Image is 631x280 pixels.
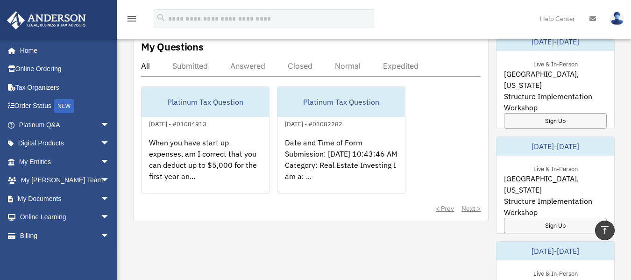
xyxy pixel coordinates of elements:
a: vertical_align_top [595,221,615,240]
span: Structure Implementation Workshop [504,195,607,218]
i: menu [126,13,137,24]
i: search [156,13,166,23]
div: NEW [54,99,74,113]
span: arrow_drop_down [100,189,119,208]
a: Sign Up [504,218,607,233]
span: arrow_drop_down [100,226,119,245]
a: Tax Organizers [7,78,124,97]
div: My Questions [141,40,204,54]
a: Events Calendar [7,245,124,264]
span: [GEOGRAPHIC_DATA], [US_STATE] [504,68,607,91]
i: vertical_align_top [599,224,610,236]
a: menu [126,16,137,24]
div: Answered [230,61,265,71]
div: Live & In-Person [526,163,585,173]
div: Live & In-Person [526,58,585,68]
div: [DATE]-[DATE] [496,137,614,156]
div: Expedited [383,61,418,71]
span: [GEOGRAPHIC_DATA], [US_STATE] [504,173,607,195]
a: Online Learningarrow_drop_down [7,208,124,227]
div: [DATE] - #01084913 [142,118,214,128]
span: arrow_drop_down [100,171,119,190]
a: Billingarrow_drop_down [7,226,124,245]
img: Anderson Advisors Platinum Portal [4,11,89,29]
div: All [141,61,150,71]
img: User Pic [610,12,624,25]
a: My Entitiesarrow_drop_down [7,152,124,171]
a: Platinum Tax Question[DATE] - #01084913When you have start up expenses, am I correct that you can... [141,86,269,194]
a: Online Ordering [7,60,124,79]
span: arrow_drop_down [100,152,119,172]
div: Normal [335,61,361,71]
div: When you have start up expenses, am I correct that you can deduct up to $5,000 for the first year... [142,129,269,202]
div: Closed [288,61,312,71]
div: [DATE]-[DATE] [496,32,614,51]
span: arrow_drop_down [100,134,119,153]
span: arrow_drop_down [100,208,119,227]
div: Live & In-Person [526,268,585,278]
div: [DATE]-[DATE] [496,242,614,260]
div: Platinum Tax Question [277,87,405,117]
a: Digital Productsarrow_drop_down [7,134,124,153]
div: Submitted [172,61,208,71]
a: My Documentsarrow_drop_down [7,189,124,208]
span: arrow_drop_down [100,115,119,135]
span: Structure Implementation Workshop [504,91,607,113]
div: [DATE] - #01082282 [277,118,350,128]
a: Platinum Tax Question[DATE] - #01082282Date and Time of Form Submission: [DATE] 10:43:46 AM Categ... [277,86,405,194]
a: Order StatusNEW [7,97,124,116]
a: Home [7,41,119,60]
div: Platinum Tax Question [142,87,269,117]
a: Sign Up [504,113,607,129]
a: Platinum Q&Aarrow_drop_down [7,115,124,134]
a: My [PERSON_NAME] Teamarrow_drop_down [7,171,124,190]
div: Date and Time of Form Submission: [DATE] 10:43:46 AM Category: Real Estate Investing I am a: ... [277,129,405,202]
